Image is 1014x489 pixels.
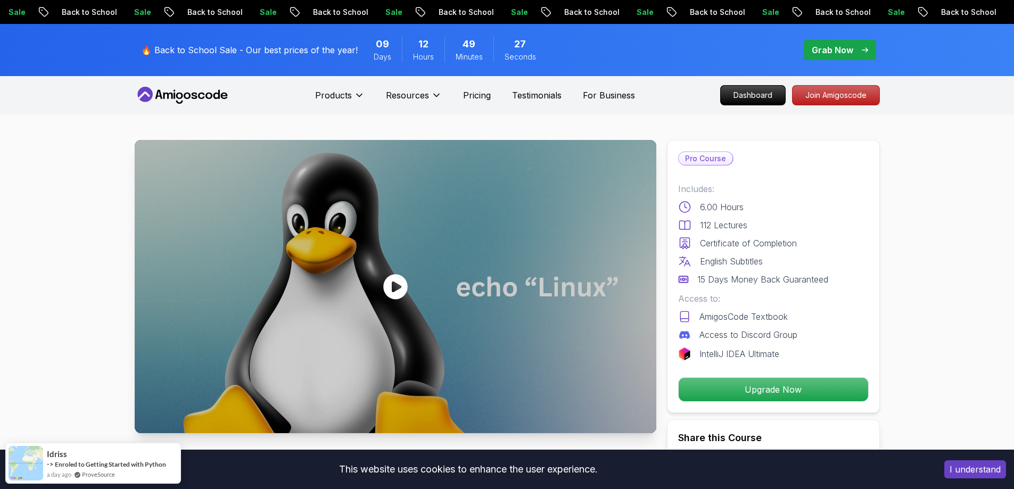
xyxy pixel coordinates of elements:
p: Sale [227,7,261,18]
a: Dashboard [720,85,786,105]
span: 9 Days [376,37,389,52]
img: provesource social proof notification image [9,446,43,480]
p: Grab Now [812,44,853,56]
p: Dashboard [721,86,785,105]
p: Sale [101,7,135,18]
h1: Linux Fundamentals [135,448,396,469]
p: Join Amigoscode [793,86,879,105]
p: Sale [604,7,638,18]
p: Sale [478,7,512,18]
p: Products [315,89,352,102]
h2: Share this Course [678,430,869,445]
p: Includes: [678,183,869,195]
a: Join Amigoscode [792,85,880,105]
span: a day ago [47,470,71,479]
a: ProveSource [82,470,115,479]
a: For Business [583,89,635,102]
p: 112 Lectures [700,219,747,231]
span: Hours [413,52,434,62]
p: Back to School [782,7,855,18]
span: Days [374,52,391,62]
span: 12 Hours [418,37,428,52]
p: Access to Discord Group [699,328,797,341]
button: Accept cookies [944,460,1006,478]
p: Sale [352,7,386,18]
div: This website uses cookies to enhance the user experience. [8,458,928,481]
p: Sale [855,7,889,18]
p: Sale [729,7,763,18]
img: jetbrains logo [678,347,691,360]
span: 49 Minutes [463,37,475,52]
p: Back to School [908,7,980,18]
p: Back to School [29,7,101,18]
button: Upgrade Now [678,377,869,402]
p: AmigosCode Textbook [699,310,788,323]
a: Testimonials [512,89,562,102]
span: -> [47,460,54,468]
p: Back to School [657,7,729,18]
span: Minutes [456,52,483,62]
p: Resources [386,89,429,102]
button: Products [315,89,365,110]
p: 6.00 Hours [700,201,744,213]
p: Upgrade Now [679,378,868,401]
p: Back to School [154,7,227,18]
a: Enroled to Getting Started with Python [55,460,166,468]
span: Seconds [505,52,536,62]
button: Resources [386,89,442,110]
a: Pricing [463,89,491,102]
p: English Subtitles [700,255,763,268]
p: 🔥 Back to School Sale - Our best prices of the year! [141,44,358,56]
p: IntelliJ IDEA Ultimate [699,347,779,360]
p: Back to School [531,7,604,18]
span: 27 Seconds [514,37,526,52]
p: 15 Days Money Back Guaranteed [697,273,828,286]
p: Pro Course [679,152,732,165]
p: Back to School [406,7,478,18]
span: idriss [47,450,67,459]
p: Back to School [280,7,352,18]
p: Access to: [678,292,869,305]
p: Certificate of Completion [700,237,797,250]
